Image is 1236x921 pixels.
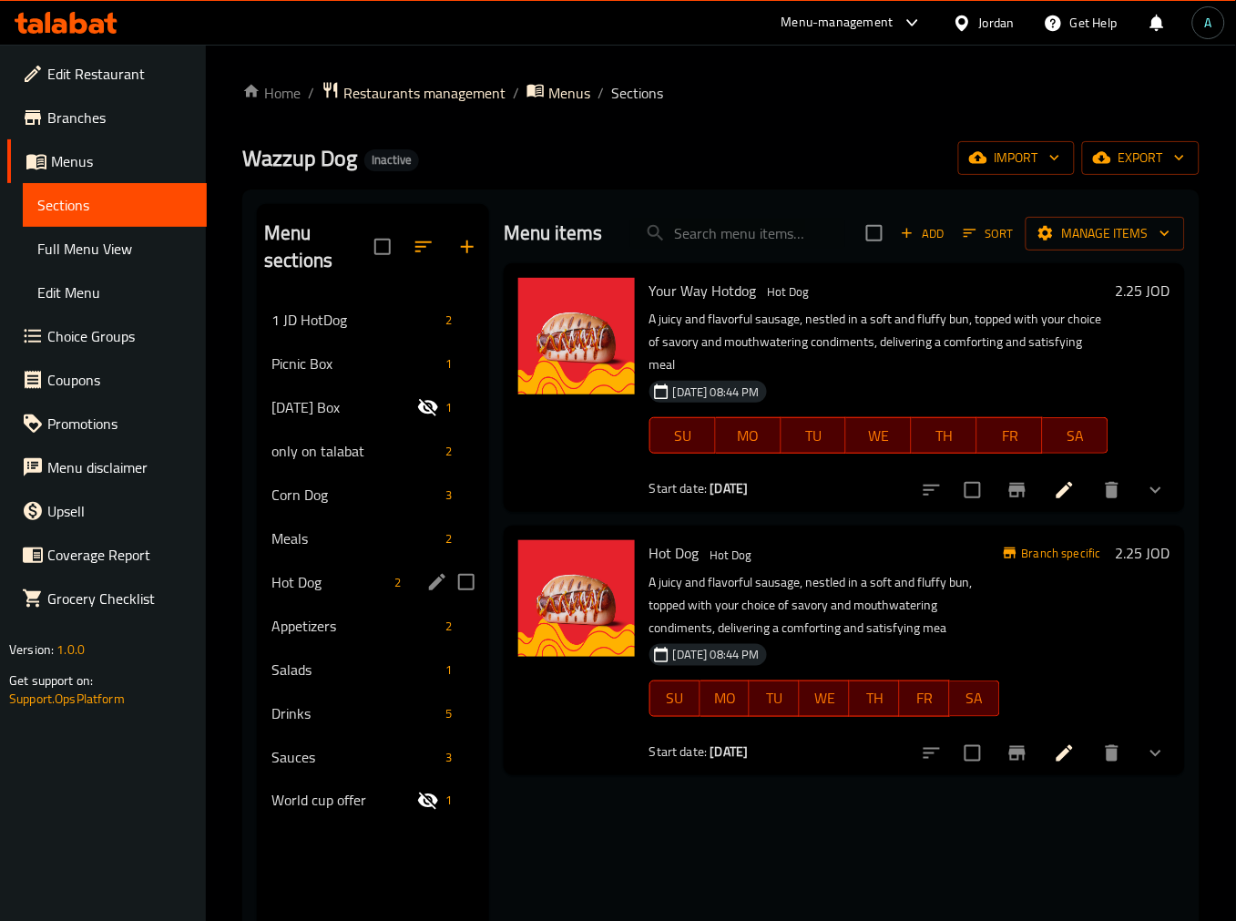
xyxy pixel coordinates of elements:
[723,423,774,449] span: MO
[271,659,439,681] span: Salads
[526,81,590,105] a: Menus
[257,298,489,342] div: 1 JD HotDog2
[716,417,781,454] button: MO
[37,194,192,216] span: Sections
[439,484,460,506] div: items
[257,342,489,385] div: Picnic Box1
[850,681,900,717] button: TH
[364,152,419,168] span: Inactive
[996,468,1039,512] button: Branch-specific-item
[47,107,192,128] span: Branches
[47,325,192,347] span: Choice Groups
[7,314,207,358] a: Choice Groups
[439,618,460,635] span: 2
[900,681,950,717] button: FR
[7,445,207,489] a: Menu disclaimer
[846,417,912,454] button: WE
[857,685,893,711] span: TH
[800,681,850,717] button: WE
[952,220,1026,248] span: Sort items
[271,527,439,549] span: Meals
[781,417,847,454] button: TU
[257,691,489,735] div: Drinks5
[957,685,993,711] span: SA
[23,271,207,314] a: Edit Menu
[7,533,207,577] a: Coverage Report
[700,681,751,717] button: MO
[257,385,489,429] div: [DATE] Box1
[666,384,767,401] span: [DATE] 08:44 PM
[364,149,419,171] div: Inactive
[47,369,192,391] span: Coupons
[649,681,700,717] button: SU
[973,147,1060,169] span: import
[649,277,757,304] span: Your Way Hotdog
[1097,147,1185,169] span: export
[1015,545,1108,562] span: Branch specific
[1116,540,1170,566] h6: 2.25 JOD
[417,396,439,418] svg: Inactive section
[439,530,460,547] span: 2
[598,82,604,104] li: /
[703,545,760,566] span: Hot Dog
[954,471,992,509] span: Select to update
[257,735,489,779] div: Sauces3
[504,220,603,247] h2: Menu items
[7,358,207,402] a: Coupons
[363,228,402,266] span: Select all sections
[257,517,489,560] div: Meals2
[242,138,357,179] span: Wazzup Dog
[1026,217,1185,251] button: Manage items
[7,139,207,183] a: Menus
[264,220,374,274] h2: Menu sections
[439,705,460,722] span: 5
[439,440,460,462] div: items
[907,685,943,711] span: FR
[439,353,460,374] div: items
[1040,222,1170,245] span: Manage items
[658,685,693,711] span: SU
[47,588,192,609] span: Grocery Checklist
[9,669,93,692] span: Get support on:
[1134,468,1178,512] button: show more
[257,429,489,473] div: only on talabat2
[750,681,800,717] button: TU
[439,309,460,331] div: items
[548,82,590,104] span: Menus
[47,456,192,478] span: Menu disclaimer
[439,746,460,768] div: items
[666,646,767,663] span: [DATE] 08:44 PM
[271,484,439,506] span: Corn Dog
[1043,417,1108,454] button: SA
[271,571,388,593] div: Hot Dog
[781,12,894,34] div: Menu-management
[242,81,1200,105] nav: breadcrumb
[996,732,1039,775] button: Branch-specific-item
[271,353,439,374] div: Picnic Box
[853,423,904,449] span: WE
[7,577,207,620] a: Grocery Checklist
[912,417,977,454] button: TH
[439,790,460,812] div: items
[439,486,460,504] span: 3
[37,281,192,303] span: Edit Menu
[47,500,192,522] span: Upsell
[23,183,207,227] a: Sections
[388,571,409,593] div: items
[658,423,709,449] span: SU
[439,749,460,766] span: 3
[513,82,519,104] li: /
[950,681,1000,717] button: SA
[271,702,439,724] span: Drinks
[649,740,708,763] span: Start date:
[47,413,192,435] span: Promotions
[257,604,489,648] div: Appetizers2
[710,476,749,500] b: [DATE]
[649,539,700,567] span: Hot Dog
[257,291,489,830] nav: Menu sections
[1054,742,1076,764] a: Edit menu item
[649,417,716,454] button: SU
[611,82,663,104] span: Sections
